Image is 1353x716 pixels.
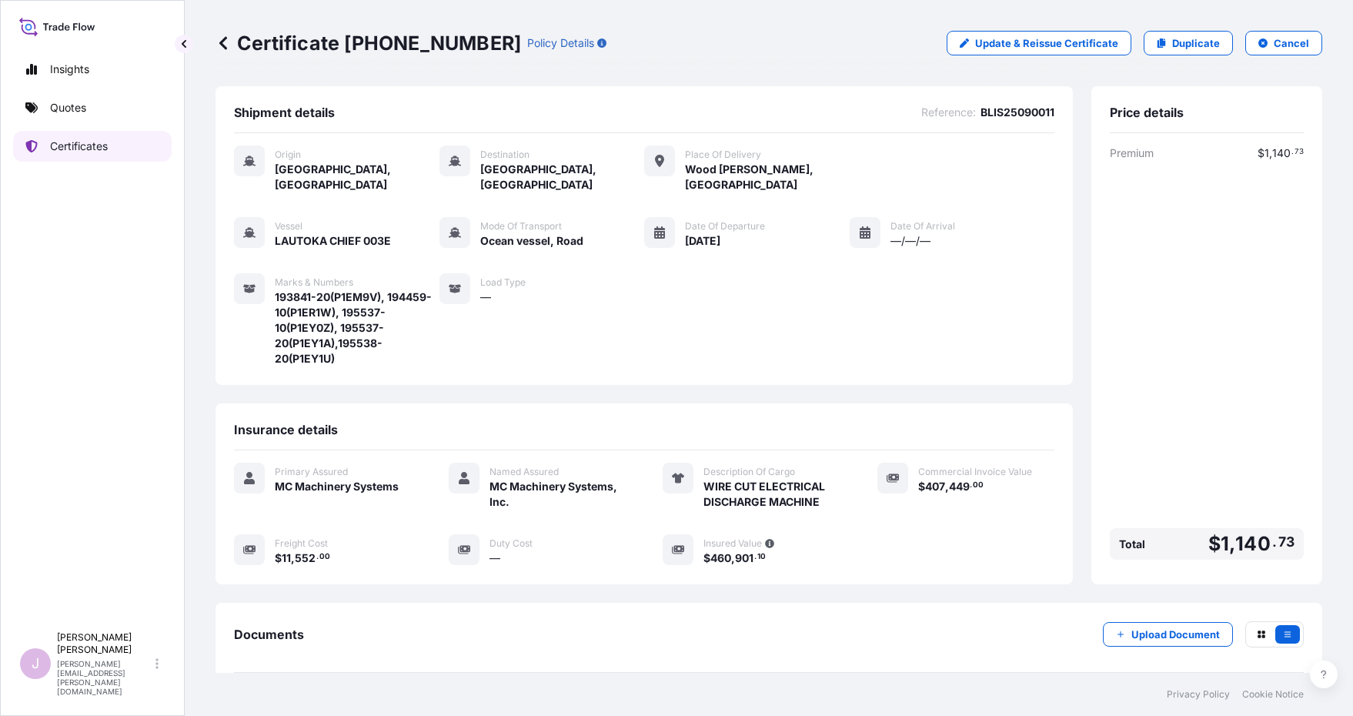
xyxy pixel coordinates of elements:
span: 10 [757,554,766,560]
span: Reference : [921,105,976,120]
span: Wood [PERSON_NAME], [GEOGRAPHIC_DATA] [685,162,850,192]
p: Update & Reissue Certificate [975,35,1118,51]
span: 140 [1272,148,1291,159]
span: Vessel [275,220,302,233]
span: MC Machinery Systems, Inc. [489,479,626,510]
span: 1 [1264,148,1269,159]
span: Place of Delivery [685,149,761,161]
span: $ [918,481,925,492]
span: BLIS25090011 [981,105,1054,120]
span: 73 [1295,149,1304,155]
a: Duplicate [1144,31,1233,55]
a: Privacy Policy [1167,688,1230,701]
button: Cancel [1245,31,1322,55]
span: , [731,553,735,564]
span: Ocean vessel, Road [480,233,583,249]
span: 407 [925,481,945,492]
a: Quotes [13,92,172,123]
span: $ [1258,148,1264,159]
span: . [970,483,972,488]
span: Shipment details [234,105,335,120]
p: Certificates [50,139,108,154]
span: 73 [1278,537,1295,547]
span: WIRE CUT ELECTRICAL DISCHARGE MACHINE [703,479,840,510]
span: Named Assured [489,466,559,478]
a: Certificates [13,131,172,162]
span: J [32,656,39,671]
span: Load Type [480,276,526,289]
span: LAUTOKA CHIEF 003E [275,233,391,249]
span: , [945,481,949,492]
span: 11 [282,553,291,564]
span: — [489,550,500,566]
span: $ [275,553,282,564]
span: Insurance details [234,422,338,437]
span: Mode of Transport [480,220,562,233]
span: 552 [295,553,316,564]
a: Insights [13,54,172,85]
span: Freight Cost [275,537,328,550]
span: Price details [1110,105,1184,120]
span: MC Machinery Systems [275,479,399,494]
span: Commercial Invoice Value [918,466,1032,478]
span: $ [703,553,710,564]
span: 00 [973,483,984,488]
span: Marks & Numbers [275,276,353,289]
span: Date of Arrival [890,220,955,233]
span: 449 [949,481,970,492]
span: 140 [1235,534,1271,554]
p: [PERSON_NAME] [PERSON_NAME] [57,631,152,656]
p: [PERSON_NAME][EMAIL_ADDRESS][PERSON_NAME][DOMAIN_NAME] [57,659,152,696]
span: Origin [275,149,301,161]
span: 193841-20(P1EM9V), 194459-10(P1ER1W), 195537-10(P1EY0Z), 195537-20(P1EY1A),195538-20(P1EY1U) [275,289,439,366]
span: Description Of Cargo [703,466,795,478]
span: Documents [234,627,304,642]
span: [GEOGRAPHIC_DATA], [GEOGRAPHIC_DATA] [275,162,439,192]
span: 00 [319,554,330,560]
span: . [754,554,757,560]
p: Insights [50,62,89,77]
p: Quotes [50,100,86,115]
span: [GEOGRAPHIC_DATA], [GEOGRAPHIC_DATA] [480,162,645,192]
span: Insured Value [703,537,762,550]
p: Cancel [1274,35,1309,51]
a: Cookie Notice [1242,688,1304,701]
span: . [1291,149,1294,155]
span: Destination [480,149,530,161]
p: Upload Document [1131,627,1220,642]
span: , [291,553,295,564]
span: Primary Assured [275,466,348,478]
span: Date of Departure [685,220,765,233]
span: . [316,554,319,560]
p: Policy Details [527,35,594,51]
span: $ [1208,534,1221,554]
span: 901 [735,553,753,564]
a: Update & Reissue Certificate [947,31,1131,55]
span: , [1229,534,1235,554]
span: Duty Cost [489,537,533,550]
p: Certificate [PHONE_NUMBER] [215,31,521,55]
p: Duplicate [1172,35,1220,51]
span: [DATE] [685,233,720,249]
span: 460 [710,553,731,564]
span: 1 [1221,534,1229,554]
span: — [480,289,491,305]
span: Premium [1110,146,1154,161]
span: . [1272,537,1277,547]
span: —/—/— [890,233,930,249]
span: Total [1119,537,1145,552]
span: , [1269,148,1272,159]
button: Upload Document [1103,622,1233,647]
